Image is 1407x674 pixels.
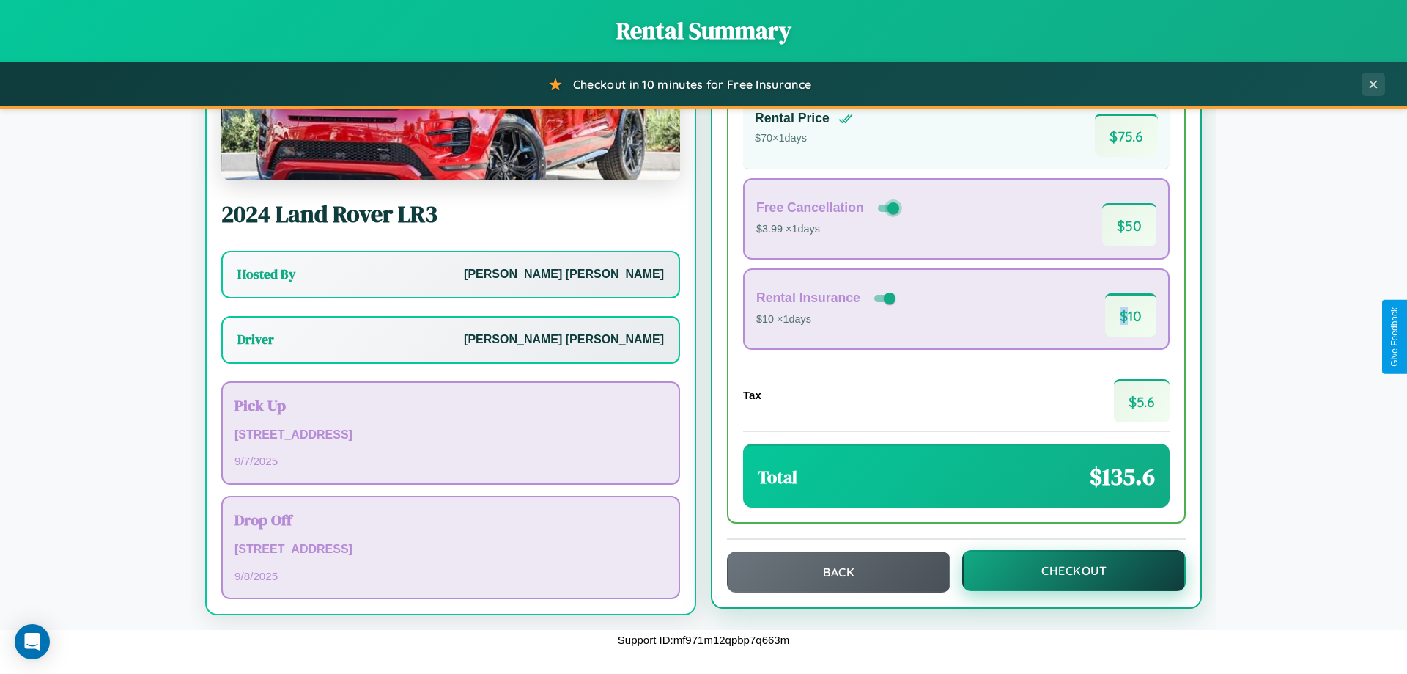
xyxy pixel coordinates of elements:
[756,290,860,306] h4: Rental Insurance
[756,310,898,329] p: $10 × 1 days
[756,220,902,239] p: $3.99 × 1 days
[15,15,1392,47] h1: Rental Summary
[234,395,667,416] h3: Pick Up
[234,509,667,530] h3: Drop Off
[464,264,664,285] p: [PERSON_NAME] [PERSON_NAME]
[1114,379,1170,422] span: $ 5.6
[1102,203,1156,246] span: $ 50
[1389,307,1400,367] div: Give Feedback
[234,425,667,446] p: [STREET_ADDRESS]
[755,129,853,148] p: $ 70 × 1 days
[15,624,50,659] div: Open Intercom Messenger
[237,331,274,348] h3: Driver
[962,550,1186,591] button: Checkout
[618,630,789,650] p: Support ID: mf971m12qpbp7q663m
[221,198,680,230] h2: 2024 Land Rover LR3
[234,566,667,586] p: 9 / 8 / 2025
[234,451,667,471] p: 9 / 7 / 2025
[758,465,797,489] h3: Total
[1095,114,1158,157] span: $ 75.6
[234,539,667,560] p: [STREET_ADDRESS]
[743,389,761,401] h4: Tax
[727,552,950,593] button: Back
[464,329,664,351] p: [PERSON_NAME] [PERSON_NAME]
[1090,461,1155,493] span: $ 135.6
[573,77,811,92] span: Checkout in 10 minutes for Free Insurance
[1105,293,1156,337] span: $ 10
[755,111,830,126] h4: Rental Price
[237,265,295,283] h3: Hosted By
[756,200,864,216] h4: Free Cancellation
